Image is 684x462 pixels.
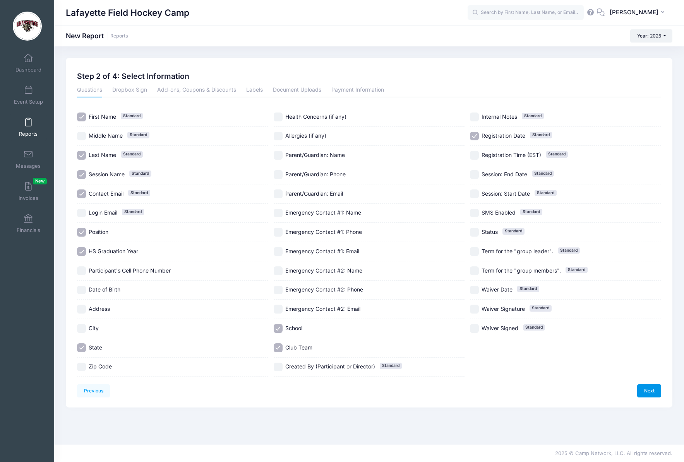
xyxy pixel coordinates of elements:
[482,190,530,197] span: Session: Start Date
[15,66,41,73] span: Dashboard
[121,113,143,119] span: Standard
[482,228,498,235] span: Status
[482,152,541,158] span: Registration Time (EST)
[274,324,283,333] input: School
[482,248,553,254] span: Term for the "group leader".
[482,132,525,139] span: Registration Date
[10,178,47,205] a: InvoicesNew
[77,384,110,397] a: Previous
[10,114,47,141] a: Reports
[470,286,479,295] input: Waiver DateStandard
[274,305,283,314] input: Emergency Contact #2: Email
[285,190,343,197] span: Parent/Guardian: Email
[285,113,346,120] span: Health Concerns (if any)
[77,363,86,372] input: Zip Code
[77,189,86,198] input: Contact EmailStandard
[274,363,283,372] input: Created By (Participant or Director)Standard
[157,84,236,97] a: Add-ons, Coupons & Discounts
[530,132,552,138] span: Standard
[530,305,552,311] span: Standard
[502,228,525,234] span: Standard
[285,152,345,158] span: Parent/Guardian: Name
[89,209,117,216] span: Login Email
[19,195,38,201] span: Invoices
[532,170,554,177] span: Standard
[637,384,661,397] a: Next
[470,305,479,314] input: Waiver SignatureStandard
[10,49,47,77] a: Dashboard
[610,8,658,17] span: [PERSON_NAME]
[522,113,544,119] span: Standard
[274,170,283,179] input: Parent/Guardian: Phone
[77,151,86,160] input: Last NameStandard
[470,132,479,141] input: Registration DateStandard
[482,305,525,312] span: Waiver Signature
[470,228,479,237] input: StatusStandard
[77,84,102,97] a: Questions
[285,363,375,370] span: Created By (Participant or Director)
[121,151,143,157] span: Standard
[274,343,283,352] input: Club Team
[89,132,123,139] span: Middle Name
[14,99,43,105] span: Event Setup
[285,132,326,139] span: Allergies (if any)
[77,209,86,218] input: Login EmailStandard
[246,84,263,97] a: Labels
[517,286,539,292] span: Standard
[33,178,47,184] span: New
[285,267,362,274] span: Emergency Contact #2: Name
[535,190,557,196] span: Standard
[89,248,138,254] span: HS Graduation Year
[66,32,128,40] h1: New Report
[558,247,580,254] span: Standard
[77,247,86,256] input: HS Graduation Year
[274,189,283,198] input: Parent/Guardian: Email
[637,33,661,39] span: Year: 2025
[89,363,112,370] span: Zip Code
[482,267,561,274] span: Term for the "group members".
[89,267,171,274] span: Participant's Cell Phone Number
[285,305,360,312] span: Emergency Contact #2: Email
[274,286,283,295] input: Emergency Contact #2: Phone
[470,151,479,160] input: Registration Time (EST)Standard
[19,131,38,137] span: Reports
[630,29,672,43] button: Year: 2025
[10,146,47,173] a: Messages
[16,163,41,169] span: Messages
[89,113,116,120] span: First Name
[77,113,86,121] input: First NameStandard
[566,267,588,273] span: Standard
[77,324,86,333] input: City
[77,72,189,81] h2: Step 2 of 4: Select Information
[274,151,283,160] input: Parent/Guardian: Name
[89,305,110,312] span: Address
[482,325,518,331] span: Waiver Signed
[470,189,479,198] input: Session: Start DateStandard
[470,113,479,121] input: Internal NotesStandard
[89,286,120,293] span: Date of Birth
[127,132,149,138] span: Standard
[129,170,151,177] span: Standard
[605,4,672,22] button: [PERSON_NAME]
[285,286,363,293] span: Emergency Contact #2: Phone
[520,209,542,215] span: Standard
[66,4,189,22] h1: Lafayette Field Hockey Camp
[274,266,283,275] input: Emergency Contact #2: Name
[274,209,283,218] input: Emergency Contact #1: Name
[546,151,568,157] span: Standard
[274,228,283,237] input: Emergency Contact #1: Phone
[285,325,302,331] span: School
[523,324,545,331] span: Standard
[482,286,513,293] span: Waiver Date
[274,113,283,121] input: Health Concerns (if any)
[122,209,144,215] span: Standard
[77,266,86,275] input: Participant's Cell Phone Number
[274,132,283,141] input: Allergies (if any)
[285,228,362,235] span: Emergency Contact #1: Phone
[77,286,86,295] input: Date of Birth
[89,152,116,158] span: Last Name
[77,343,86,352] input: State
[285,209,361,216] span: Emergency Contact #1: Name
[89,171,125,177] span: Session Name
[110,33,128,39] a: Reports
